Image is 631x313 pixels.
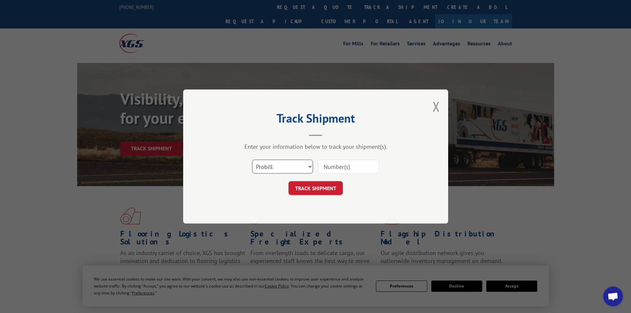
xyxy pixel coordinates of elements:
h2: Track Shipment [216,114,415,126]
button: TRACK SHIPMENT [289,181,343,195]
div: Enter your information below to track your shipment(s). [216,143,415,150]
button: Close modal [433,98,440,115]
div: Open chat [603,287,623,306]
input: Number(s) [318,160,379,174]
